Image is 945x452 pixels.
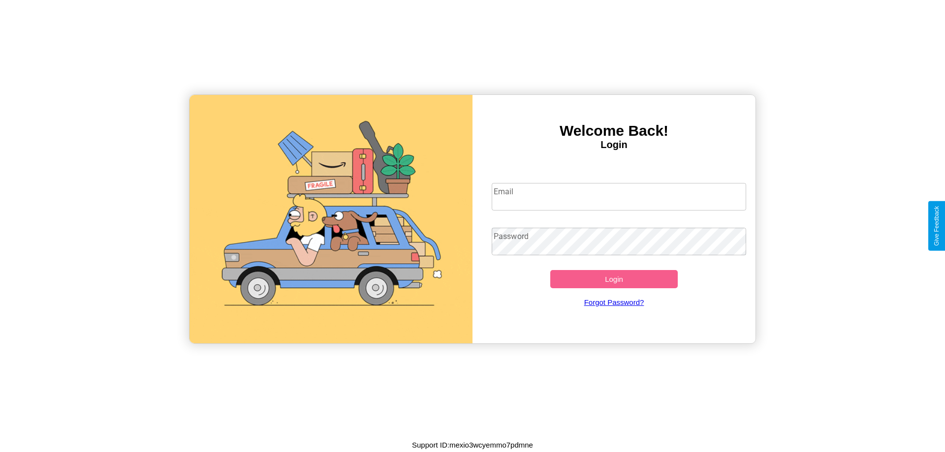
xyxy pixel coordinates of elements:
[189,95,472,343] img: gif
[412,438,533,452] p: Support ID: mexio3wcyemmo7pdmne
[487,288,742,316] a: Forgot Password?
[472,139,756,151] h4: Login
[933,206,940,246] div: Give Feedback
[550,270,678,288] button: Login
[472,122,756,139] h3: Welcome Back!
